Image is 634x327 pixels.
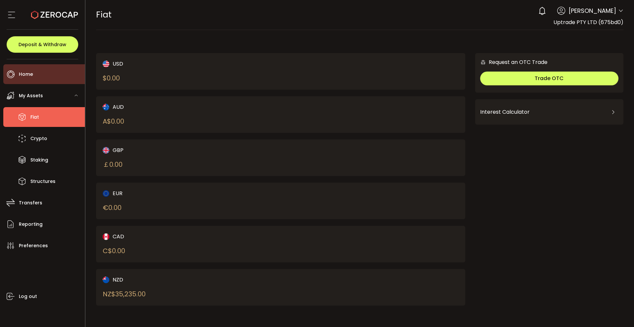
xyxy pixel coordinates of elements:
div: € 0.00 [103,203,122,213]
div: NZ$ 35,235.00 [103,289,146,299]
div: USD [103,60,263,68]
span: Fiat [30,112,39,122]
div: Request an OTC Trade [475,58,547,66]
div: GBP [103,146,263,154]
img: gbp_portfolio.svg [103,147,109,154]
span: [PERSON_NAME] [569,6,616,15]
span: Reporting [19,220,43,229]
span: My Assets [19,91,43,101]
img: usd_portfolio.svg [103,61,109,67]
img: nzd_portfolio.svg [103,277,109,283]
span: Home [19,70,33,79]
div: NZD [103,276,263,284]
img: eur_portfolio.svg [103,190,109,197]
span: Uptrade PTY LTD (675bd0) [553,18,623,26]
div: CAD [103,232,263,241]
div: Interest Calculator [480,104,618,120]
iframe: Chat Widget [601,295,634,327]
span: Fiat [96,9,112,20]
span: Transfers [19,198,42,208]
div: A$ 0.00 [103,116,124,126]
span: Log out [19,292,37,301]
div: $ 0.00 [103,73,120,83]
div: ￡ 0.00 [103,160,123,169]
button: Trade OTC [480,72,618,85]
div: AUD [103,103,263,111]
img: cad_portfolio.svg [103,233,109,240]
div: EUR [103,189,263,197]
img: 6nGpN7MZ9FLuBP83NiajKbTRY4UzlzQtBKtCrLLspmCkSvCZHBKvY3NxgQaT5JnOQREvtQ257bXeeSTueZfAPizblJ+Fe8JwA... [480,59,486,65]
span: Staking [30,155,48,165]
span: Structures [30,177,55,186]
span: Deposit & Withdraw [18,42,66,47]
img: aud_portfolio.svg [103,104,109,110]
div: C$ 0.00 [103,246,125,256]
span: Preferences [19,241,48,251]
span: Trade OTC [535,74,564,82]
span: Crypto [30,134,47,143]
button: Deposit & Withdraw [7,36,78,53]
